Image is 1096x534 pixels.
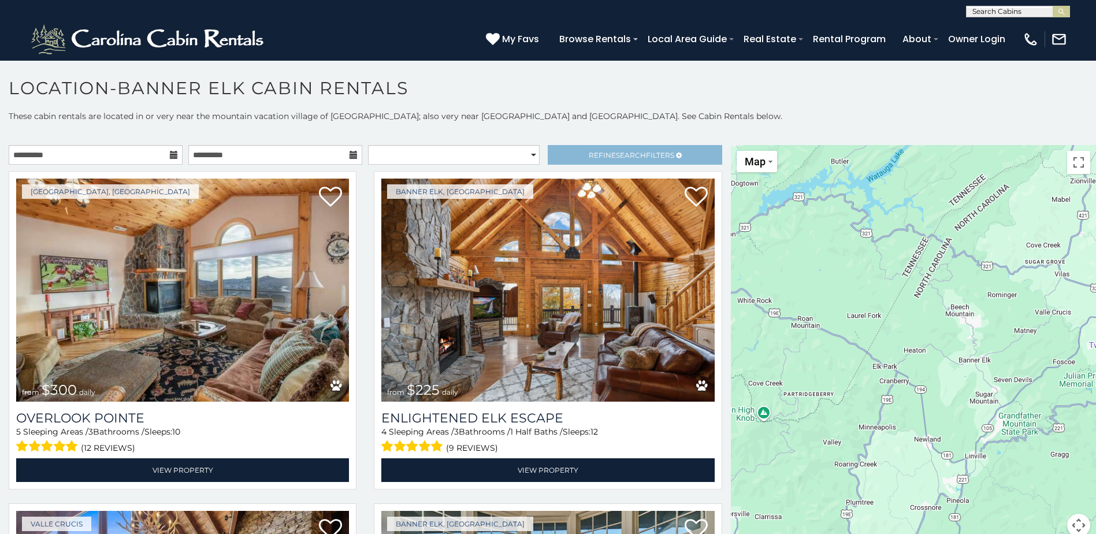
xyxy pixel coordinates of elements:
[22,517,91,531] a: Valle Crucis
[1051,31,1067,47] img: mail-regular-white.png
[616,151,646,160] span: Search
[589,151,674,160] span: Refine Filters
[16,179,349,402] img: Overlook Pointe
[737,151,777,172] button: Change map style
[387,184,533,199] a: Banner Elk, [GEOGRAPHIC_DATA]
[1023,31,1039,47] img: phone-regular-white.png
[16,427,21,437] span: 5
[502,32,539,46] span: My Favs
[387,388,404,396] span: from
[381,179,714,402] a: Enlightened Elk Escape from $225 daily
[685,186,708,210] a: Add to favorites
[29,22,269,57] img: White-1-2.png
[897,29,937,49] a: About
[381,410,714,426] a: Enlightened Elk Escape
[381,427,387,437] span: 4
[16,426,349,455] div: Sleeping Areas / Bathrooms / Sleeps:
[642,29,733,49] a: Local Area Guide
[942,29,1011,49] a: Owner Login
[22,388,39,396] span: from
[16,458,349,482] a: View Property
[510,427,563,437] span: 1 Half Baths /
[81,440,135,455] span: (12 reviews)
[446,440,498,455] span: (9 reviews)
[454,427,459,437] span: 3
[486,32,542,47] a: My Favs
[442,388,458,396] span: daily
[387,517,533,531] a: Banner Elk, [GEOGRAPHIC_DATA]
[42,381,77,398] span: $300
[1067,151,1090,174] button: Toggle fullscreen view
[548,145,722,165] a: RefineSearchFilters
[553,29,637,49] a: Browse Rentals
[381,458,714,482] a: View Property
[745,155,766,168] span: Map
[22,184,199,199] a: [GEOGRAPHIC_DATA], [GEOGRAPHIC_DATA]
[16,179,349,402] a: Overlook Pointe from $300 daily
[16,410,349,426] a: Overlook Pointe
[407,381,440,398] span: $225
[807,29,891,49] a: Rental Program
[590,427,598,437] span: 12
[381,426,714,455] div: Sleeping Areas / Bathrooms / Sleeps:
[738,29,802,49] a: Real Estate
[381,179,714,402] img: Enlightened Elk Escape
[172,427,180,437] span: 10
[88,427,93,437] span: 3
[79,388,95,396] span: daily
